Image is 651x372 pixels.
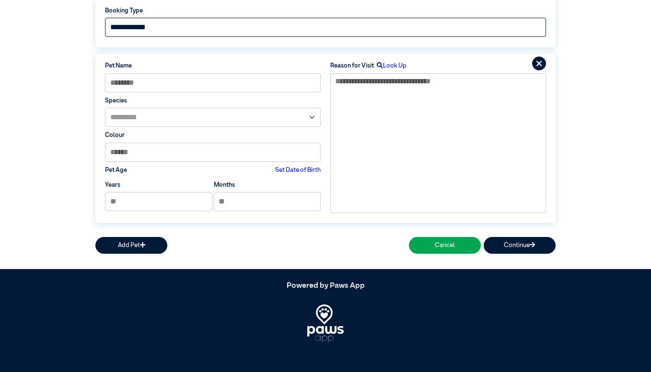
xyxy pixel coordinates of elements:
label: Reason for Visit [330,61,374,70]
label: Booking Type [105,6,546,15]
label: Pet Name [105,61,321,70]
label: Pet Age [105,166,127,175]
label: Years [105,180,120,190]
label: Set Date of Birth [275,166,321,175]
button: Cancel [409,237,481,254]
h5: Powered by Paws App [95,282,556,291]
label: Species [105,96,321,105]
label: Months [214,180,235,190]
label: Colour [105,131,321,140]
button: Add Pet [95,237,167,254]
label: Look Up [374,61,407,70]
button: Continue [484,237,556,254]
img: PawsApp [307,304,344,343]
